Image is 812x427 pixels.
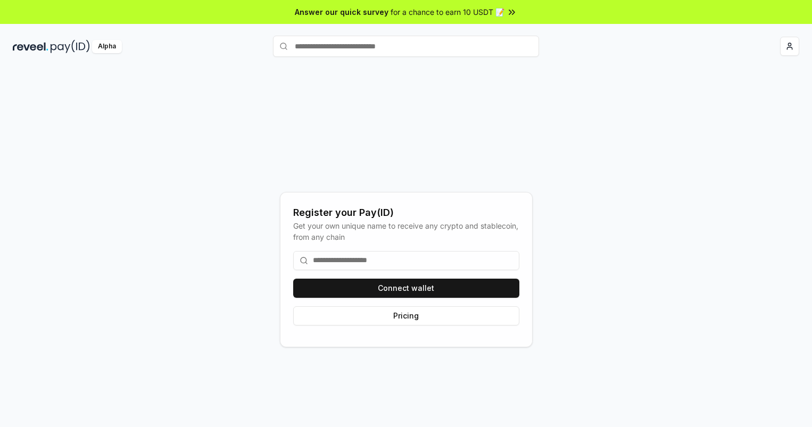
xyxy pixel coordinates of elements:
div: Get your own unique name to receive any crypto and stablecoin, from any chain [293,220,519,242]
span: Answer our quick survey [295,6,388,18]
button: Pricing [293,306,519,325]
img: pay_id [51,40,90,53]
div: Register your Pay(ID) [293,205,519,220]
button: Connect wallet [293,279,519,298]
div: Alpha [92,40,122,53]
img: reveel_dark [13,40,48,53]
span: for a chance to earn 10 USDT 📝 [391,6,504,18]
